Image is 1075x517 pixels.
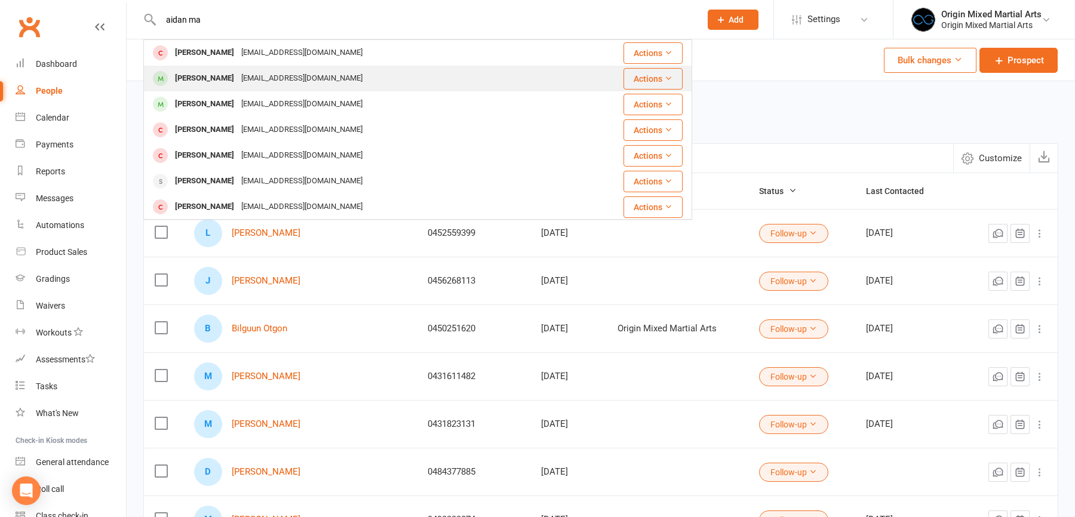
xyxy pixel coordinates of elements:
[232,324,287,334] a: Bilguun Otgon
[36,167,65,176] div: Reports
[16,131,126,158] a: Payments
[759,463,828,482] button: Follow-up
[16,158,126,185] a: Reports
[866,186,937,196] span: Last Contacted
[623,42,683,64] button: Actions
[238,173,366,190] div: [EMAIL_ADDRESS][DOMAIN_NAME]
[866,276,953,286] div: [DATE]
[16,239,126,266] a: Product Sales
[36,86,63,96] div: People
[171,44,238,61] div: [PERSON_NAME]
[194,315,222,343] div: Bilguun
[16,449,126,476] a: General attendance kiosk mode
[232,276,300,286] a: [PERSON_NAME]
[623,196,683,218] button: Actions
[238,44,366,61] div: [EMAIL_ADDRESS][DOMAIN_NAME]
[16,400,126,427] a: What's New
[884,48,976,73] button: Bulk changes
[16,476,126,503] a: Roll call
[618,324,738,334] div: Origin Mixed Martial Arts
[807,6,840,33] span: Settings
[16,293,126,319] a: Waivers
[953,144,1030,173] button: Customize
[36,193,73,203] div: Messages
[16,78,126,104] a: People
[36,408,79,418] div: What's New
[541,371,596,381] div: [DATE]
[36,59,77,69] div: Dashboard
[941,20,1042,30] div: Origin Mixed Martial Arts
[16,212,126,239] a: Automations
[866,419,953,429] div: [DATE]
[759,224,828,243] button: Follow-up
[708,10,758,30] button: Add
[866,184,937,198] button: Last Contacted
[541,467,596,477] div: [DATE]
[171,198,238,216] div: [PERSON_NAME]
[759,319,828,338] button: Follow-up
[16,319,126,346] a: Workouts
[541,324,596,334] div: [DATE]
[232,371,300,381] a: [PERSON_NAME]
[16,346,126,373] a: Assessments
[623,171,683,192] button: Actions
[428,324,520,334] div: 0450251620
[541,419,596,429] div: [DATE]
[979,151,1022,165] span: Customize
[238,198,366,216] div: [EMAIL_ADDRESS][DOMAIN_NAME]
[866,228,953,238] div: [DATE]
[194,410,222,438] div: Monty
[36,220,84,230] div: Automations
[194,267,222,295] div: Jarren
[623,94,683,115] button: Actions
[759,186,797,196] span: Status
[238,96,366,113] div: [EMAIL_ADDRESS][DOMAIN_NAME]
[194,362,222,390] div: Marcus
[759,367,828,386] button: Follow-up
[36,113,69,122] div: Calendar
[12,476,41,505] div: Open Intercom Messenger
[428,228,520,238] div: 0452559399
[238,70,366,87] div: [EMAIL_ADDRESS][DOMAIN_NAME]
[238,147,366,164] div: [EMAIL_ADDRESS][DOMAIN_NAME]
[428,371,520,381] div: 0431611482
[36,381,57,391] div: Tasks
[36,140,73,149] div: Payments
[16,185,126,212] a: Messages
[171,96,238,113] div: [PERSON_NAME]
[194,458,222,486] div: Daniel
[171,147,238,164] div: [PERSON_NAME]
[157,11,692,28] input: Search...
[428,419,520,429] div: 0431823131
[623,145,683,167] button: Actions
[428,467,520,477] div: 0484377885
[16,104,126,131] a: Calendar
[36,274,70,284] div: Gradings
[232,467,300,477] a: [PERSON_NAME]
[541,228,596,238] div: [DATE]
[36,301,65,310] div: Waivers
[232,228,300,238] a: [PERSON_NAME]
[979,48,1058,73] a: Prospect
[759,184,797,198] button: Status
[623,68,683,90] button: Actions
[1008,53,1044,67] span: Prospect
[941,9,1042,20] div: Origin Mixed Martial Arts
[171,173,238,190] div: [PERSON_NAME]
[541,276,596,286] div: [DATE]
[36,457,109,467] div: General attendance
[911,8,935,32] img: thumb_image1665119159.png
[36,355,95,364] div: Assessments
[171,121,238,139] div: [PERSON_NAME]
[16,373,126,400] a: Tasks
[238,121,366,139] div: [EMAIL_ADDRESS][DOMAIN_NAME]
[36,484,64,494] div: Roll call
[36,247,87,257] div: Product Sales
[729,15,744,24] span: Add
[194,219,222,247] div: Lora
[16,266,126,293] a: Gradings
[14,12,44,42] a: Clubworx
[232,419,300,429] a: [PERSON_NAME]
[623,119,683,141] button: Actions
[36,328,72,337] div: Workouts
